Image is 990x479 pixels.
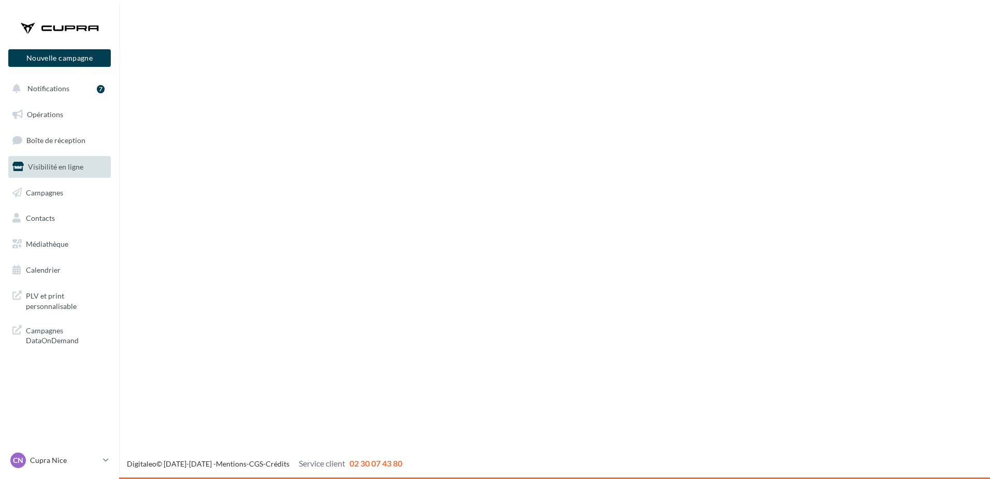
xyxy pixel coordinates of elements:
a: CGS [249,459,263,468]
button: Notifications 7 [6,78,109,100]
a: PLV et print personnalisable [6,285,113,315]
span: © [DATE]-[DATE] - - - [127,459,402,468]
span: Service client [299,458,345,468]
a: Campagnes [6,182,113,204]
span: Campagnes [26,188,63,196]
span: Visibilité en ligne [28,162,83,171]
span: Campagnes DataOnDemand [26,323,107,346]
a: Médiathèque [6,233,113,255]
a: Crédits [266,459,289,468]
a: Calendrier [6,259,113,281]
a: Visibilité en ligne [6,156,113,178]
span: Notifications [27,84,69,93]
span: Calendrier [26,265,61,274]
span: Contacts [26,214,55,222]
p: Cupra Nice [30,455,99,466]
span: 02 30 07 43 80 [350,458,402,468]
a: Contacts [6,207,113,229]
span: Boîte de réception [26,136,85,145]
a: Campagnes DataOnDemand [6,319,113,350]
span: CN [13,455,23,466]
a: CN Cupra Nice [8,450,111,470]
span: Médiathèque [26,239,68,248]
div: 7 [97,85,105,93]
a: Boîte de réception [6,129,113,151]
span: PLV et print personnalisable [26,289,107,311]
button: Nouvelle campagne [8,49,111,67]
span: Opérations [27,110,63,119]
a: Digitaleo [127,459,156,468]
a: Mentions [216,459,246,468]
a: Opérations [6,104,113,125]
